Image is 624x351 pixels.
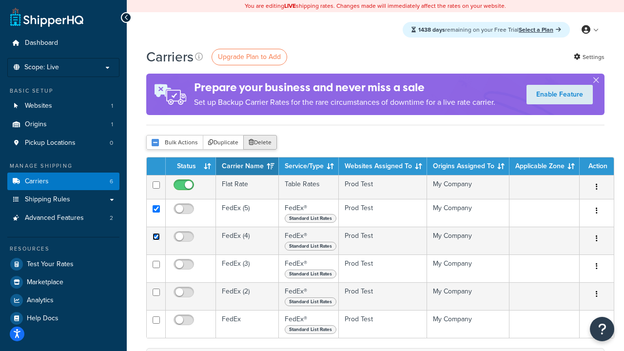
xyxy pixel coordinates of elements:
a: Upgrade Plan to Add [212,49,287,65]
td: FedEx (4) [216,227,279,254]
a: Dashboard [7,34,119,52]
a: Shipping Rules [7,191,119,209]
b: LIVE [284,1,296,10]
a: Pickup Locations 0 [7,134,119,152]
span: Carriers [25,177,49,186]
p: Set up Backup Carrier Rates for the rare circumstances of downtime for a live rate carrier. [194,96,495,109]
button: Bulk Actions [146,135,203,150]
td: Prod Test [339,282,427,310]
h1: Carriers [146,47,194,66]
span: Websites [25,102,52,110]
a: Origins 1 [7,116,119,134]
a: Marketplace [7,273,119,291]
a: Websites 1 [7,97,119,115]
td: Prod Test [339,254,427,282]
a: Select a Plan [519,25,561,34]
span: Upgrade Plan to Add [218,52,281,62]
a: Advanced Features 2 [7,209,119,227]
div: Basic Setup [7,87,119,95]
span: 6 [110,177,113,186]
span: Analytics [27,296,54,305]
td: FedEx® [279,227,339,254]
a: Help Docs [7,310,119,327]
div: Resources [7,245,119,253]
span: Help Docs [27,314,58,323]
span: 2 [110,214,113,222]
th: Action [580,157,614,175]
td: FedEx (3) [216,254,279,282]
td: Prod Test [339,310,427,338]
th: Status: activate to sort column ascending [166,157,216,175]
div: remaining on your Free Trial [403,22,570,38]
td: My Company [427,254,509,282]
th: Carrier Name: activate to sort column ascending [216,157,279,175]
td: Table Rates [279,175,339,199]
span: Standard List Rates [285,214,336,223]
li: Origins [7,116,119,134]
span: Dashboard [25,39,58,47]
span: Standard List Rates [285,270,336,278]
span: Advanced Features [25,214,84,222]
td: My Company [427,227,509,254]
div: Manage Shipping [7,162,119,170]
a: Test Your Rates [7,255,119,273]
td: My Company [427,199,509,227]
span: 1 [111,102,113,110]
th: Websites Assigned To: activate to sort column ascending [339,157,427,175]
span: Standard List Rates [285,242,336,251]
span: 0 [110,139,113,147]
button: Duplicate [203,135,244,150]
td: FedEx® [279,282,339,310]
span: Marketplace [27,278,63,287]
a: Settings [574,50,604,64]
th: Service/Type: activate to sort column ascending [279,157,339,175]
li: Carriers [7,173,119,191]
td: FedEx (2) [216,282,279,310]
td: Prod Test [339,175,427,199]
li: Websites [7,97,119,115]
span: Standard List Rates [285,297,336,306]
span: Shipping Rules [25,195,70,204]
td: Flat Rate [216,175,279,199]
a: Enable Feature [526,85,593,104]
a: ShipperHQ Home [10,7,83,27]
span: Pickup Locations [25,139,76,147]
td: FedEx [216,310,279,338]
td: FedEx® [279,310,339,338]
li: Advanced Features [7,209,119,227]
span: Scope: Live [24,63,59,72]
a: Analytics [7,292,119,309]
a: Carriers 6 [7,173,119,191]
td: FedEx® [279,254,339,282]
button: Delete [243,135,277,150]
li: Pickup Locations [7,134,119,152]
span: Test Your Rates [27,260,74,269]
td: FedEx® [279,199,339,227]
th: Origins Assigned To: activate to sort column ascending [427,157,509,175]
td: FedEx (5) [216,199,279,227]
td: Prod Test [339,199,427,227]
button: Open Resource Center [590,317,614,341]
img: ad-rules-rateshop-fe6ec290ccb7230408bd80ed9643f0289d75e0ffd9eb532fc0e269fcd187b520.png [146,74,194,115]
td: My Company [427,282,509,310]
strong: 1438 days [418,25,445,34]
span: Origins [25,120,47,129]
td: Prod Test [339,227,427,254]
td: My Company [427,175,509,199]
th: Applicable Zone: activate to sort column ascending [509,157,580,175]
h4: Prepare your business and never miss a sale [194,79,495,96]
span: Standard List Rates [285,325,336,334]
span: 1 [111,120,113,129]
td: My Company [427,310,509,338]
